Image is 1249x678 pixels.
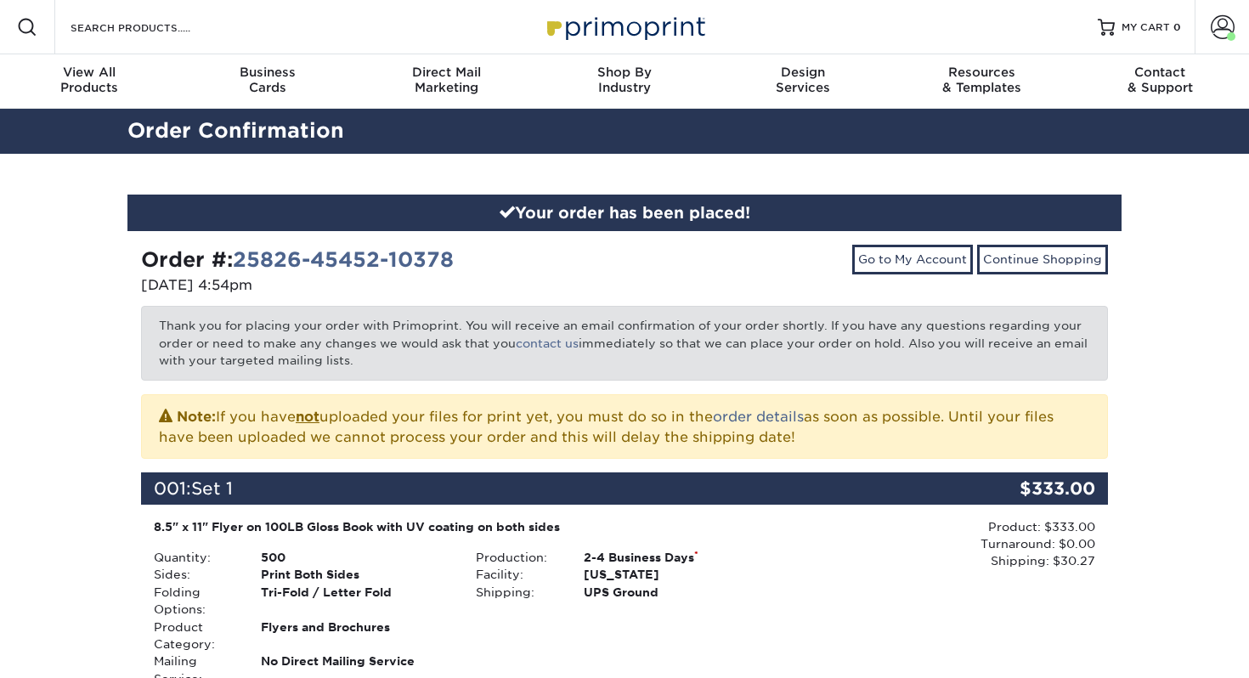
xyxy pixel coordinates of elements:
[571,549,786,566] div: 2-4 Business Days
[714,54,892,109] a: DesignServices
[159,405,1090,448] p: If you have uploaded your files for print yet, you must do so in the as soon as possible. Until y...
[191,478,233,499] span: Set 1
[571,566,786,583] div: [US_STATE]
[714,65,892,80] span: Design
[892,65,1071,80] span: Resources
[463,566,570,583] div: Facility:
[69,17,235,37] input: SEARCH PRODUCTS.....
[892,54,1071,109] a: Resources& Templates
[141,472,947,505] div: 001:
[248,619,463,653] div: Flyers and Brochures
[178,65,357,95] div: Cards
[463,549,570,566] div: Production:
[154,518,773,535] div: 8.5" x 11" Flyer on 100LB Gloss Book with UV coating on both sides
[1071,54,1249,109] a: Contact& Support
[141,619,248,653] div: Product Category:
[786,518,1095,570] div: Product: $333.00 Turnaround: $0.00 Shipping: $30.27
[178,54,357,109] a: BusinessCards
[248,566,463,583] div: Print Both Sides
[296,409,319,425] b: not
[516,336,579,350] a: contact us
[535,65,714,80] span: Shop By
[1122,20,1170,35] span: MY CART
[233,247,454,272] a: 25826-45452-10378
[127,195,1122,232] div: Your order has been placed!
[141,247,454,272] strong: Order #:
[540,8,709,45] img: Primoprint
[178,65,357,80] span: Business
[248,549,463,566] div: 500
[141,306,1108,380] p: Thank you for placing your order with Primoprint. You will receive an email confirmation of your ...
[248,584,463,619] div: Tri-Fold / Letter Fold
[852,245,973,274] a: Go to My Account
[463,584,570,601] div: Shipping:
[535,54,714,109] a: Shop ByIndustry
[357,65,535,80] span: Direct Mail
[141,566,248,583] div: Sides:
[535,65,714,95] div: Industry
[571,584,786,601] div: UPS Ground
[357,65,535,95] div: Marketing
[141,275,612,296] p: [DATE] 4:54pm
[714,65,892,95] div: Services
[947,472,1108,505] div: $333.00
[892,65,1071,95] div: & Templates
[713,409,804,425] a: order details
[1071,65,1249,95] div: & Support
[177,409,216,425] strong: Note:
[141,584,248,619] div: Folding Options:
[141,549,248,566] div: Quantity:
[115,116,1134,147] h2: Order Confirmation
[1173,21,1181,33] span: 0
[977,245,1108,274] a: Continue Shopping
[1071,65,1249,80] span: Contact
[357,54,535,109] a: Direct MailMarketing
